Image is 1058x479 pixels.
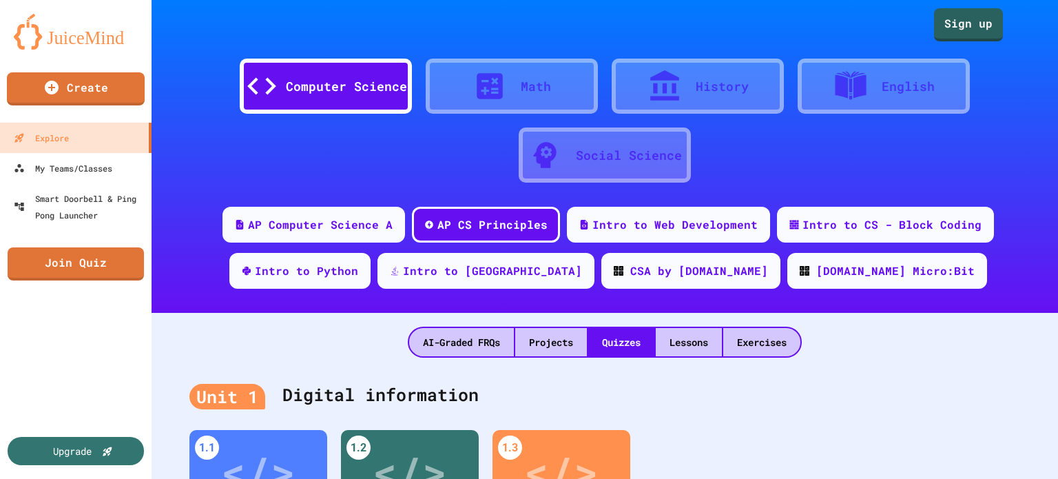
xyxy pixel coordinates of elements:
a: Join Quiz [8,247,144,281]
div: Lessons [656,328,722,356]
div: AP CS Principles [437,216,548,233]
img: logo-orange.svg [14,14,138,50]
div: Computer Science [286,77,407,96]
div: 1.2 [346,436,371,460]
div: Upgrade [53,444,92,458]
div: [DOMAIN_NAME] Micro:Bit [816,263,975,279]
div: 1.1 [195,436,219,460]
a: Sign up [934,8,1003,41]
div: My Teams/Classes [14,160,112,176]
div: History [696,77,749,96]
div: Smart Doorbell & Ping Pong Launcher [14,190,146,223]
iframe: chat widget [944,364,1044,422]
div: English [882,77,935,96]
div: Intro to [GEOGRAPHIC_DATA] [403,263,582,279]
iframe: chat widget [1000,424,1044,465]
div: Digital information [189,368,1020,423]
div: Social Science [576,146,682,165]
div: Intro to Web Development [592,216,758,233]
img: CODE_logo_RGB.png [614,266,623,276]
div: AP Computer Science A [248,216,393,233]
div: Quizzes [588,328,654,356]
div: Projects [515,328,587,356]
div: Exercises [723,328,800,356]
a: Create [7,72,145,105]
div: Unit 1 [189,384,265,410]
img: CODE_logo_RGB.png [800,266,809,276]
div: Intro to CS - Block Coding [802,216,982,233]
div: 1.3 [498,436,522,460]
div: CSA by [DOMAIN_NAME] [630,263,768,279]
div: Intro to Python [255,263,358,279]
div: Math [521,77,551,96]
div: AI-Graded FRQs [409,328,514,356]
div: Explore [14,130,69,146]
